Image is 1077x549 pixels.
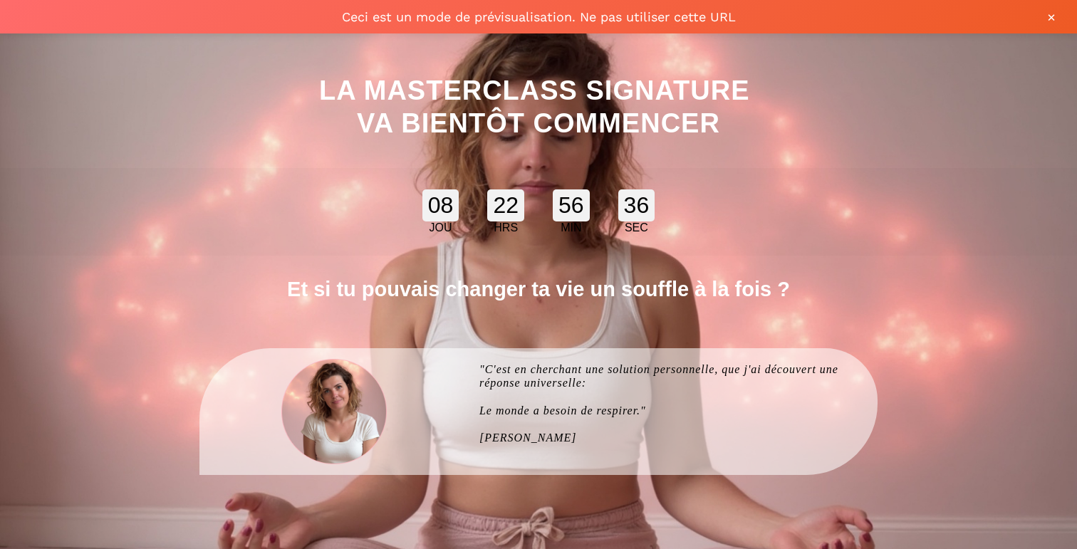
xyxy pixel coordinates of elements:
[287,278,790,300] b: Et si tu pouvais changer ta vie un souffle à la fois ?
[281,359,387,464] img: 34c15ee7ae26b657e95fd2971dd838f4_Copie_de_Systeme.io_Social_Media_Icons_(250_x_250_px)-2.png
[553,221,590,234] div: MIN
[1040,6,1063,28] button: ×
[487,221,524,234] div: HRS
[21,68,1056,147] h1: LA MASTERCLASS SIGNATURE VA BIENTÔT COMMENCER
[618,221,655,234] div: SEC
[618,189,655,221] div: 36
[487,189,524,221] div: 22
[553,189,590,221] div: 56
[479,359,856,448] text: "C'est en cherchant une solution personnelle, que j'ai découvert une réponse universelle: Le mond...
[422,189,459,221] div: 08
[14,9,1063,24] span: Ceci est un mode de prévisualisation. Ne pas utiliser cette URL
[422,221,459,234] div: JOU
